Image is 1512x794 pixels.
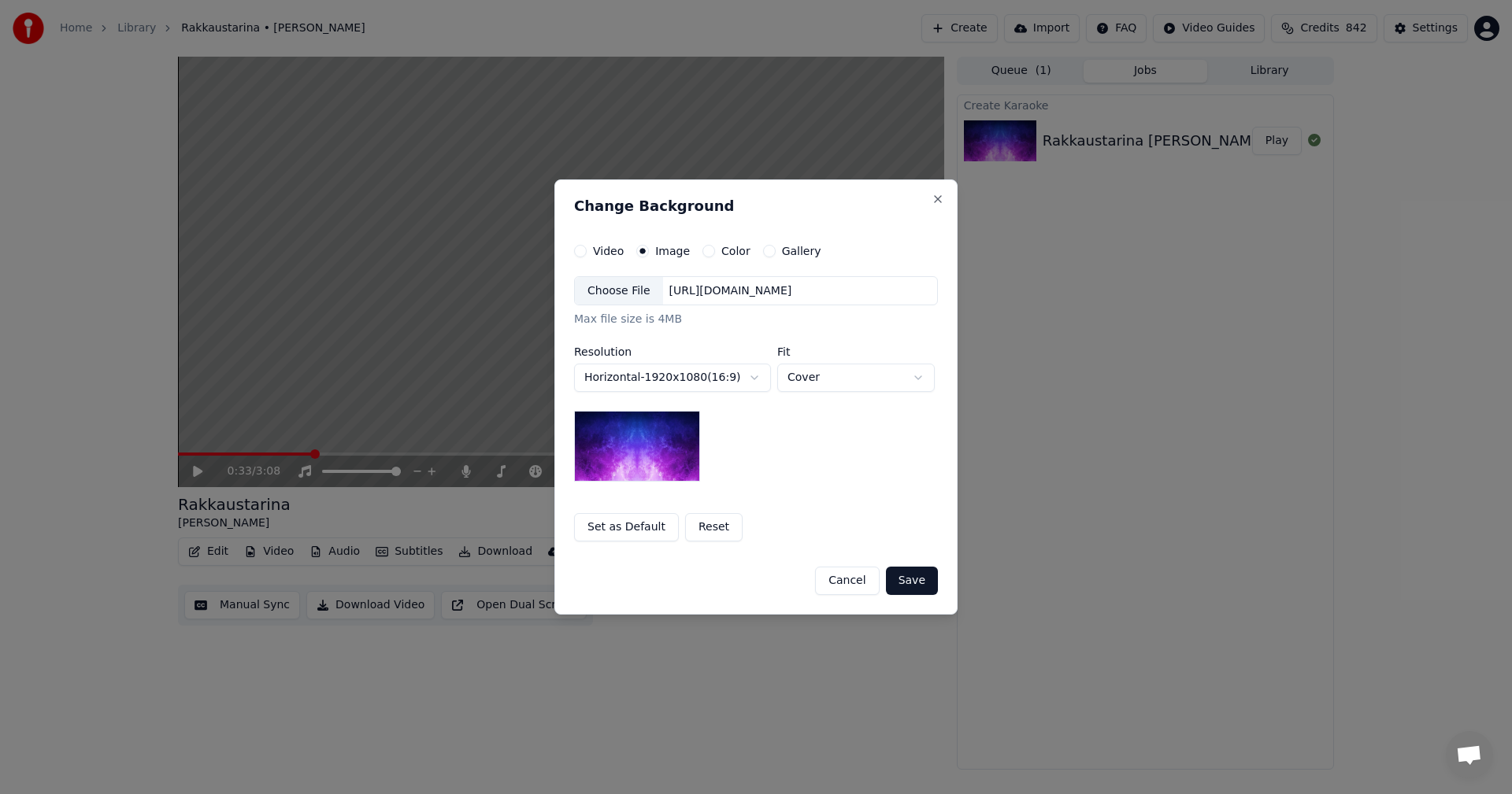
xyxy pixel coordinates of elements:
button: Set as Default [574,513,679,541]
label: Color [721,246,750,257]
label: Video [593,246,624,257]
h2: Change Background [574,199,938,213]
button: Reset [685,513,743,541]
div: Max file size is 4MB [574,312,938,328]
div: Choose File [575,277,663,305]
button: Cancel [815,567,879,595]
label: Fit [777,346,935,357]
label: Gallery [782,246,821,257]
label: Resolution [574,346,771,357]
div: [URL][DOMAIN_NAME] [663,283,799,299]
button: Save [886,567,938,595]
label: Image [655,246,690,257]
